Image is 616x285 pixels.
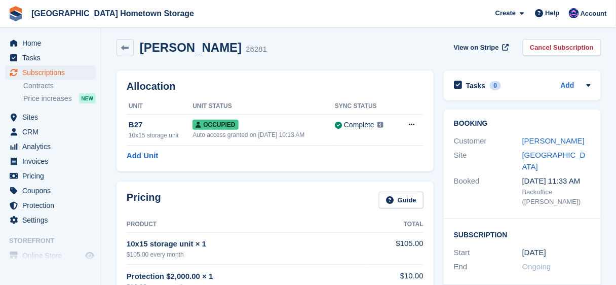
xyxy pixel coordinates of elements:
span: Sites [22,110,83,124]
span: Account [581,9,607,19]
span: Protection [22,198,83,212]
span: Storefront [9,236,101,246]
span: Help [546,8,560,18]
a: Contracts [23,81,96,91]
a: menu [5,169,96,183]
span: View on Stripe [454,43,499,53]
div: $105.00 every month [127,250,369,259]
div: 0 [490,81,502,90]
a: [GEOGRAPHIC_DATA] Hometown Storage [27,5,198,22]
div: Backoffice ([PERSON_NAME]) [522,187,591,207]
a: Preview store [84,250,96,262]
a: Cancel Subscription [523,39,601,56]
a: menu [5,139,96,154]
a: menu [5,125,96,139]
div: Start [454,247,522,259]
td: $105.00 [369,232,423,264]
a: menu [5,65,96,80]
th: Total [369,217,423,233]
time: 2023-11-01 04:00:00 UTC [522,247,546,259]
span: Create [495,8,516,18]
div: Auto access granted on [DATE] 10:13 AM [192,130,335,139]
a: Add Unit [127,150,158,162]
div: 10x15 storage unit [129,131,192,140]
span: Settings [22,213,83,227]
h2: [PERSON_NAME] [140,41,242,54]
th: Sync Status [335,98,397,115]
th: Product [127,217,369,233]
a: Guide [379,192,423,208]
h2: Tasks [466,81,486,90]
h2: Booking [454,120,591,128]
span: Analytics [22,139,83,154]
a: [GEOGRAPHIC_DATA] [522,151,586,171]
span: CRM [22,125,83,139]
img: stora-icon-8386f47178a22dfd0bd8f6a31ec36ba5ce8667c1dd55bd0f319d3a0aa187defe.svg [8,6,23,21]
span: Pricing [22,169,83,183]
h2: Subscription [454,229,591,239]
div: NEW [79,93,96,103]
span: Ongoing [522,262,551,271]
a: View on Stripe [450,39,511,56]
div: [DATE] 11:33 AM [522,175,591,187]
span: Home [22,36,83,50]
a: Add [561,80,574,92]
span: Subscriptions [22,65,83,80]
div: Complete [344,120,374,130]
span: Coupons [22,184,83,198]
img: Amy Liposky-Vincent [569,8,579,18]
div: Booked [454,175,522,207]
div: Customer [454,135,522,147]
div: Site [454,150,522,172]
h2: Allocation [127,81,423,92]
a: menu [5,184,96,198]
div: Protection $2,000.00 × 1 [127,271,369,282]
div: B27 [129,119,192,131]
span: Occupied [192,120,238,130]
span: Tasks [22,51,83,65]
a: menu [5,154,96,168]
a: menu [5,198,96,212]
img: icon-info-grey-7440780725fd019a000dd9b08b2336e03edf1995a4989e88bcd33f0948082b44.svg [377,122,383,128]
a: Price increases NEW [23,93,96,104]
th: Unit [127,98,192,115]
h2: Pricing [127,192,161,208]
span: Online Store [22,248,83,263]
a: menu [5,248,96,263]
div: End [454,261,522,273]
a: menu [5,213,96,227]
a: menu [5,36,96,50]
a: [PERSON_NAME] [522,136,585,145]
div: 10x15 storage unit × 1 [127,238,369,250]
a: menu [5,51,96,65]
th: Unit Status [192,98,335,115]
span: Invoices [22,154,83,168]
div: 26281 [246,44,267,55]
span: Price increases [23,94,72,103]
a: menu [5,110,96,124]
